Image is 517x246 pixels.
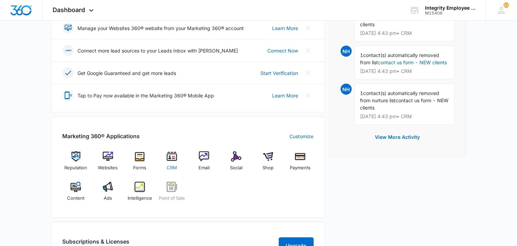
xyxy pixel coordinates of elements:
p: [DATE] 4:43 pm • CRM [360,114,449,119]
span: Social [230,164,242,171]
a: Ads [94,182,121,207]
span: NH [341,46,352,57]
a: Start Verification [261,69,298,77]
button: View More Activity [368,129,427,145]
a: CRM [159,151,185,176]
button: Close [303,45,314,56]
div: notifications count [504,2,509,8]
span: Content [67,195,84,202]
span: NH [341,84,352,95]
p: Get Google Guaranteed and get more leads [78,69,176,77]
a: Customize [290,133,314,140]
div: account name [425,5,476,11]
button: Close [303,22,314,34]
span: Intelligence [128,195,152,202]
p: [DATE] 4:43 pm • CRM [360,31,449,36]
span: Websites [98,164,118,171]
span: Forms [133,164,146,171]
span: 1 [360,90,363,96]
a: Social [223,151,249,176]
span: Email [199,164,210,171]
button: Close [303,90,314,101]
span: Dashboard [53,6,85,13]
a: Websites [94,151,121,176]
a: Payments [287,151,314,176]
span: CRM [167,164,177,171]
a: Learn More [273,25,298,32]
a: Reputation [63,151,89,176]
a: Learn More [273,92,298,99]
span: Payments [290,164,311,171]
a: contact us form - NEW clients [378,59,447,65]
a: Shop [255,151,281,176]
p: [DATE] 4:43 pm • CRM [360,69,449,74]
a: Point of Sale [159,182,185,207]
a: Intelligence [127,182,153,207]
p: Connect more lead sources to your Leads Inbox with [PERSON_NAME] [78,47,238,54]
span: Shop [262,164,274,171]
span: contact(s) automatically removed from list [360,52,440,65]
div: account id [425,11,476,16]
a: Forms [127,151,153,176]
span: contact us form - NEW clients [360,97,449,111]
button: Close [303,67,314,78]
h2: Marketing 360® Applications [63,132,140,140]
span: Ads [104,195,112,202]
p: Manage your Websites 360® website from your Marketing 360® account [78,25,244,32]
span: 12 [504,2,509,8]
span: contact(s) automatically removed from nurture list [360,90,440,103]
a: Content [63,182,89,207]
a: Email [191,151,218,176]
a: Connect Now [268,47,298,54]
span: Point of Sale [159,195,185,202]
span: Reputation [64,164,87,171]
span: 1 [360,52,363,58]
p: Tap to Pay now available in the Marketing 360® Mobile App [78,92,214,99]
